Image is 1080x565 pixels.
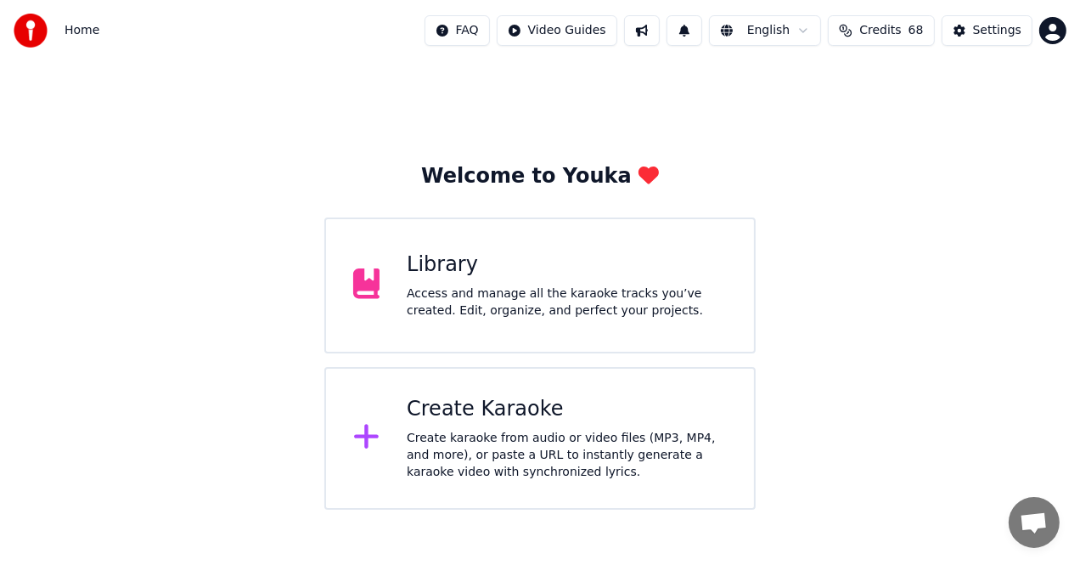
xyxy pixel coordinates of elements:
[407,430,727,481] div: Create karaoke from audio or video files (MP3, MP4, and more), or paste a URL to instantly genera...
[407,251,727,279] div: Library
[1009,497,1060,548] div: Open chat
[65,22,99,39] nav: breadcrumb
[425,15,490,46] button: FAQ
[407,285,727,319] div: Access and manage all the karaoke tracks you’ve created. Edit, organize, and perfect your projects.
[859,22,901,39] span: Credits
[828,15,934,46] button: Credits68
[421,163,659,190] div: Welcome to Youka
[65,22,99,39] span: Home
[973,22,1021,39] div: Settings
[14,14,48,48] img: youka
[942,15,1032,46] button: Settings
[407,396,727,423] div: Create Karaoke
[908,22,924,39] span: 68
[497,15,617,46] button: Video Guides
